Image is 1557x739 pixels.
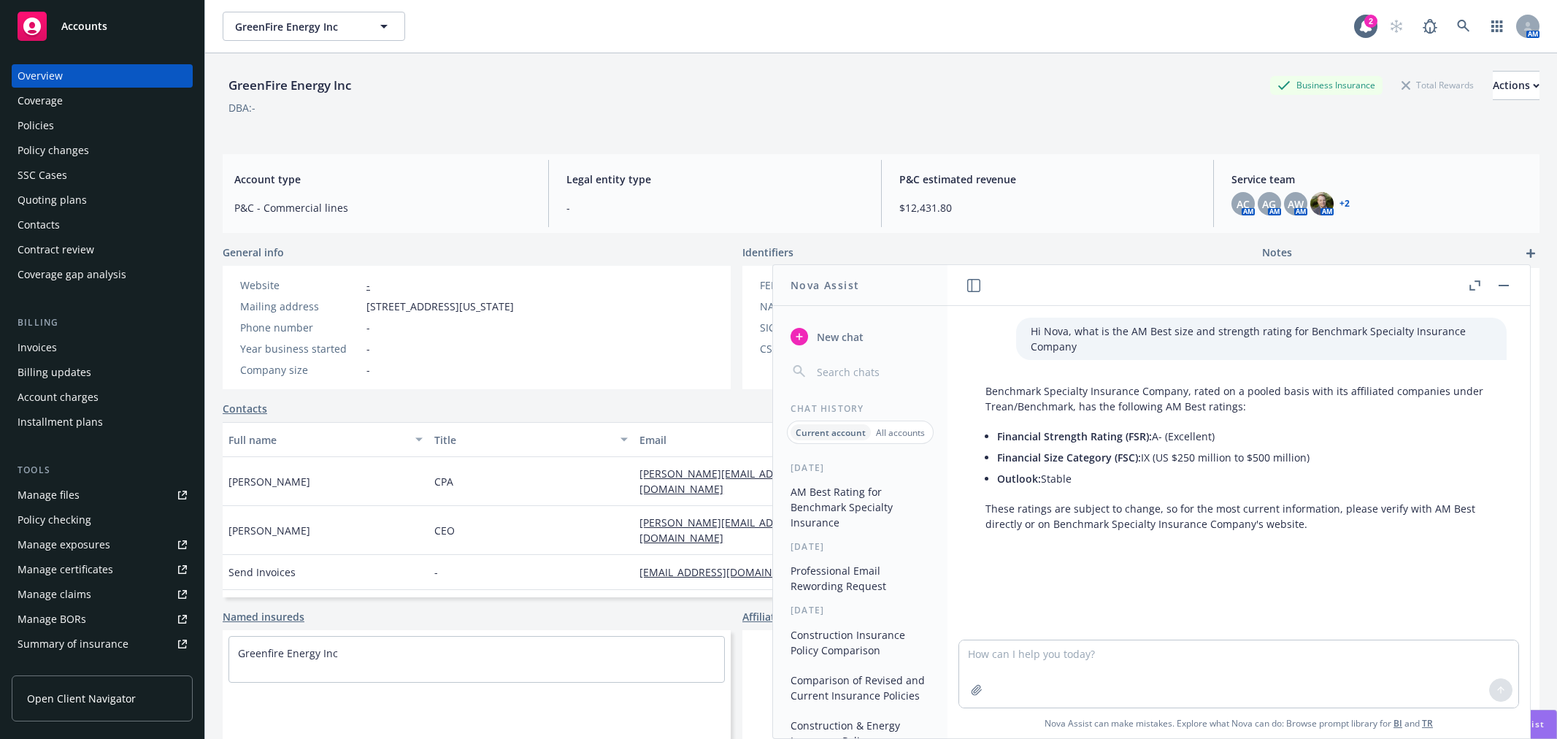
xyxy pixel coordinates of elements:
[223,609,304,624] a: Named insureds
[876,426,925,439] p: All accounts
[997,426,1492,447] li: A- (Excellent)
[228,564,296,580] span: Send Invoices
[18,583,91,606] div: Manage claims
[1493,72,1539,99] div: Actions
[18,361,91,384] div: Billing updates
[1310,192,1334,215] img: photo
[785,323,936,350] button: New chat
[785,480,936,535] button: AM Best Rating for Benchmark Specialty Insurance
[12,608,193,631] a: Manage BORs
[1422,717,1433,730] a: TR
[1237,196,1250,212] span: AC
[12,583,193,606] a: Manage claims
[18,508,91,532] div: Policy checking
[434,474,453,489] span: CPA
[234,200,531,215] span: P&C - Commercial lines
[238,646,338,660] a: Greenfire Energy Inc
[18,410,103,434] div: Installment plans
[12,632,193,656] a: Summary of insurance
[240,277,361,293] div: Website
[240,299,361,314] div: Mailing address
[12,263,193,286] a: Coverage gap analysis
[18,114,54,137] div: Policies
[228,474,310,489] span: [PERSON_NAME]
[1364,15,1377,28] div: 2
[12,164,193,187] a: SSC Cases
[12,238,193,261] a: Contract review
[240,341,361,356] div: Year business started
[12,483,193,507] a: Manage files
[12,336,193,359] a: Invoices
[434,564,438,580] span: -
[18,386,99,409] div: Account charges
[18,188,87,212] div: Quoting plans
[12,89,193,112] a: Coverage
[1270,76,1383,94] div: Business Insurance
[760,299,880,314] div: NAICS
[223,422,428,457] button: Full name
[240,320,361,335] div: Phone number
[785,668,936,708] button: Comparison of Revised and Current Insurance Policies
[12,558,193,581] a: Manage certificates
[366,320,370,335] span: -
[366,278,370,292] a: -
[18,336,57,359] div: Invoices
[1288,196,1304,212] span: AW
[899,172,1196,187] span: P&C estimated revenue
[1382,12,1411,41] a: Start snowing
[18,632,128,656] div: Summary of insurance
[1393,717,1402,730] a: BI
[12,410,193,434] a: Installment plans
[760,277,880,293] div: FEIN
[773,540,947,553] div: [DATE]
[997,447,1492,468] li: IX (US $250 million to $500 million)
[18,238,94,261] div: Contract review
[814,361,930,382] input: Search chats
[12,533,193,556] a: Manage exposures
[12,213,193,237] a: Contacts
[228,100,255,115] div: DBA: -
[12,64,193,88] a: Overview
[228,523,310,538] span: [PERSON_NAME]
[566,172,863,187] span: Legal entity type
[634,422,976,457] button: Email
[18,558,113,581] div: Manage certificates
[61,20,107,32] span: Accounts
[997,429,1152,443] span: Financial Strength Rating (FSR):
[235,19,361,34] span: GreenFire Energy Inc
[997,468,1492,489] li: Stable
[12,188,193,212] a: Quoting plans
[1231,172,1528,187] span: Service team
[434,523,455,538] span: CEO
[240,362,361,378] div: Company size
[18,483,80,507] div: Manage files
[18,64,63,88] div: Overview
[1415,12,1445,41] a: Report a Bug
[12,139,193,162] a: Policy changes
[639,516,890,545] a: [PERSON_NAME][EMAIL_ADDRESS][PERSON_NAME][DOMAIN_NAME]
[1339,199,1350,208] a: +2
[1262,245,1292,262] span: Notes
[639,565,822,579] a: [EMAIL_ADDRESS][DOMAIN_NAME]
[953,708,1524,738] span: Nova Assist can make mistakes. Explore what Nova can do: Browse prompt library for and
[12,508,193,532] a: Policy checking
[366,299,514,314] span: [STREET_ADDRESS][US_STATE]
[997,472,1041,486] span: Outlook:
[428,422,634,457] button: Title
[1449,12,1478,41] a: Search
[223,12,405,41] button: GreenFire Energy Inc
[18,533,110,556] div: Manage exposures
[899,200,1196,215] span: $12,431.80
[742,609,836,624] a: Affiliated accounts
[760,341,880,356] div: CSLB
[760,320,880,335] div: SIC code
[12,114,193,137] a: Policies
[12,463,193,478] div: Tools
[366,362,370,378] span: -
[773,604,947,616] div: [DATE]
[791,277,859,293] h1: Nova Assist
[566,200,863,215] span: -
[223,245,284,260] span: General info
[18,89,63,112] div: Coverage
